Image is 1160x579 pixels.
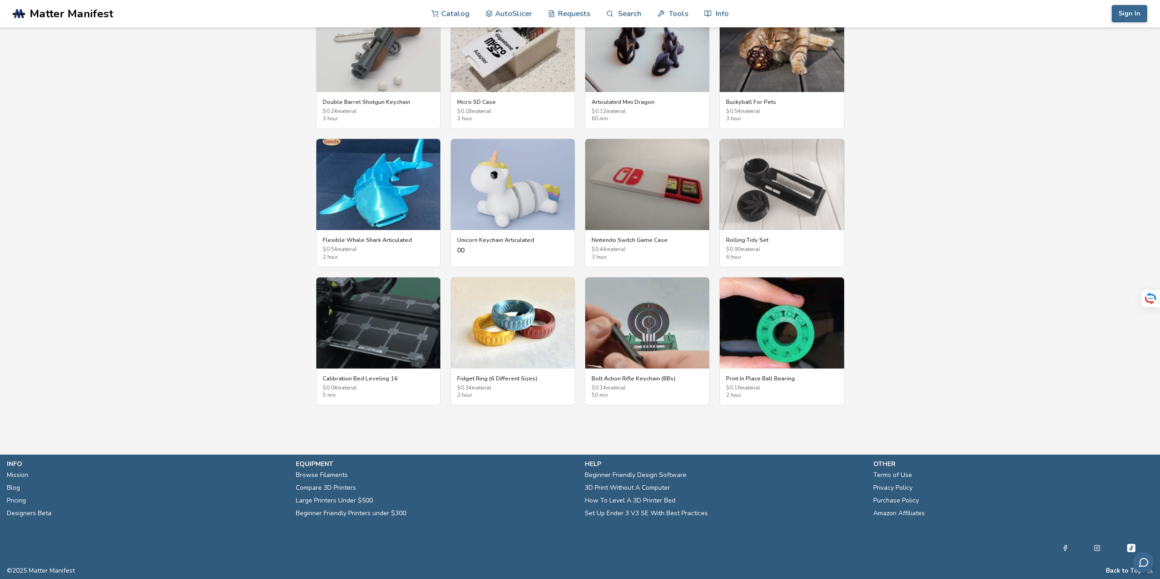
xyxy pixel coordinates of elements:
a: Terms of Use [873,469,912,482]
img: Nintendo Switch Game Case [585,139,709,230]
h3: Buckyball For Pets [726,98,837,106]
img: Flexible Whale Shark Articulated [316,139,440,230]
img: Buckyball For Pets [720,1,844,92]
a: Blog [7,482,20,494]
img: Fidget Ring (6 Different Sizes) [451,277,575,369]
a: Designers Beta [7,507,52,520]
img: Calibration Bed Leveling 16 [316,277,440,369]
h3: Nintendo Switch Game Case [592,236,703,244]
a: Bolt Action Rifle Keychain (BBs)Bolt Action Rifle Keychain (BBs)$0.14material50 min [585,277,710,406]
button: Sign In [1112,5,1147,22]
h3: Bolt Action Rifle Keychain (BBs) [592,375,703,382]
a: Calibration Bed Leveling 16Calibration Bed Leveling 16$0.04material5 min [316,277,441,406]
span: $ 0.90 material [726,247,837,253]
a: Articulated Mini DragonArticulated Mini Dragon$0.12material60 min [585,0,710,129]
a: Privacy Policy [873,482,913,494]
span: 3 hour [726,116,837,122]
a: RSS Feed [1147,567,1153,574]
button: Back to Top [1106,567,1142,574]
img: Micro SD Case [451,1,575,92]
span: Matter Manifest [30,7,113,20]
a: Facebook [1062,543,1068,553]
button: Send feedback via email [1133,552,1154,573]
p: other [873,459,1153,469]
a: Compare 3D Printers [296,482,356,494]
span: © 2025 Matter Manifest [7,567,75,574]
a: Unicorn Keychain ArticulatedUnicorn Keychain Articulated00 [450,138,575,267]
a: Set Up Ender 3 V3 SE With Best Practices [585,507,708,520]
a: Micro SD CaseMicro SD Case$0.18material2 hour [450,0,575,129]
a: Buckyball For PetsBuckyball For Pets$0.54material3 hour [719,0,844,129]
a: How To Level A 3D Printer Bed [585,494,675,507]
a: Fidget Ring (6 Different Sizes)Fidget Ring (6 Different Sizes)$0.34material2 hour [450,277,575,406]
h3: Flexible Whale Shark Articulated [323,236,434,244]
a: Instagram [1094,543,1100,553]
a: Amazon Affiliates [873,507,925,520]
span: $ 0.24 material [323,109,434,115]
a: Beginner Friendly Design Software [585,469,686,482]
h3: Fidget Ring (6 Different Sizes) [457,375,568,382]
a: Beginner Friendly Printers under $300 [296,507,406,520]
span: $ 0.54 material [323,247,434,253]
span: $ 0.16 material [726,385,837,391]
img: Unicorn Keychain Articulated [451,139,575,230]
span: $ 0.34 material [457,385,568,391]
span: 3 hour [592,255,703,261]
span: 2 hour [457,116,568,122]
a: Purchase Policy [873,494,919,507]
span: $ 0.04 material [323,385,434,391]
span: 5 min [323,393,434,399]
span: $ 0.12 material [592,109,703,115]
span: 2 hour [323,255,434,261]
a: Large Printers Under $500 [296,494,373,507]
img: Articulated Mini Dragon [585,1,709,92]
p: equipment [296,459,576,469]
h3: Articulated Mini Dragon [592,98,703,106]
a: Tiktok [1126,543,1137,553]
h3: Calibration Bed Leveling 16 [323,375,434,382]
a: Mission [7,469,28,482]
a: Browse Filaments [296,469,348,482]
span: $ 0.18 material [457,109,568,115]
a: Pricing [7,494,26,507]
span: $ 0.54 material [726,109,837,115]
h3: Rolling Tidy Set [726,236,837,244]
h3: Print In Place Ball Bearing [726,375,837,382]
p: info [7,459,287,469]
img: Double Barrel Shotgun Keychain [316,1,440,92]
span: 2 hour [457,393,568,399]
div: 0 0 [457,247,568,254]
a: Rolling Tidy SetRolling Tidy Set$0.90material6 hour [719,138,844,267]
img: Print In Place Ball Bearing [720,277,844,369]
span: 50 min [592,393,703,399]
h3: Double Barrel Shotgun Keychain [323,98,434,106]
a: 3D Print Without A Computer [585,482,670,494]
span: 6 hour [726,255,837,261]
span: $ 0.44 material [592,247,703,253]
span: 2 hour [726,393,837,399]
span: $ 0.14 material [592,385,703,391]
span: 60 min [592,116,703,122]
a: Print In Place Ball BearingPrint In Place Ball Bearing$0.16material2 hour [719,277,844,406]
a: Double Barrel Shotgun KeychainDouble Barrel Shotgun Keychain$0.24material3 hour [316,0,441,129]
img: Rolling Tidy Set [720,139,844,230]
h3: Unicorn Keychain Articulated [457,236,568,244]
img: Bolt Action Rifle Keychain (BBs) [585,277,709,369]
a: Nintendo Switch Game CaseNintendo Switch Game Case$0.44material3 hour [585,138,710,267]
h3: Micro SD Case [457,98,568,106]
p: help [585,459,865,469]
span: 3 hour [323,116,434,122]
a: Flexible Whale Shark ArticulatedFlexible Whale Shark Articulated$0.54material2 hour [316,138,441,267]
